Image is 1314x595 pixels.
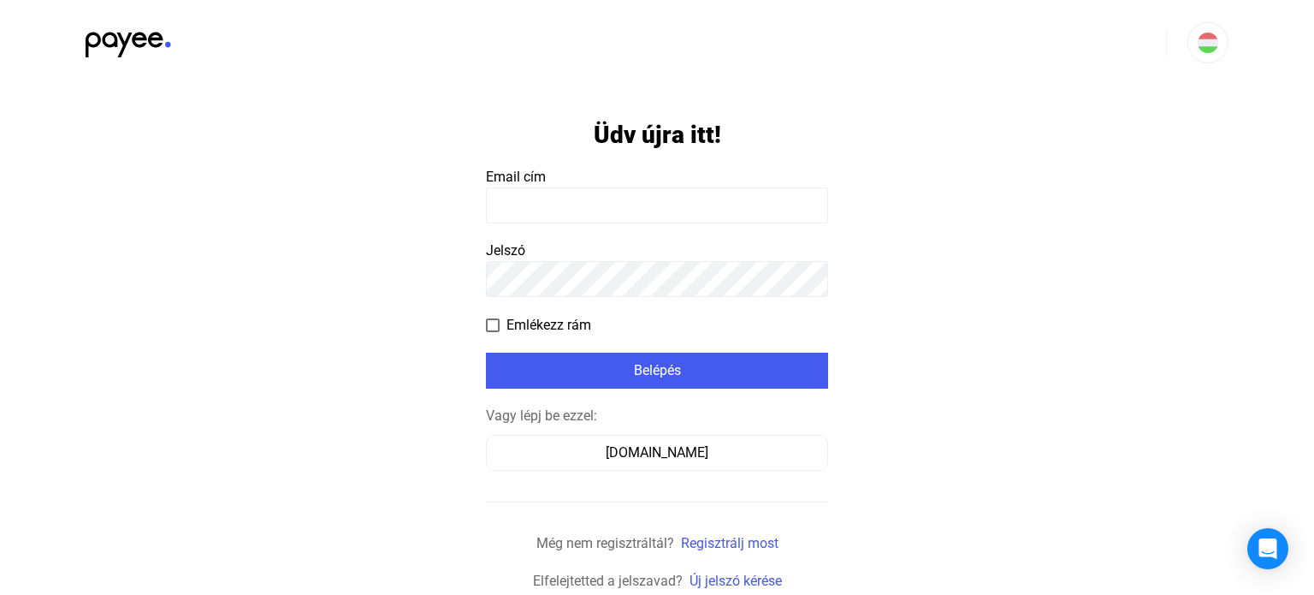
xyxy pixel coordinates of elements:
span: Emlékezz rám [506,315,591,336]
div: Open Intercom Messenger [1247,528,1288,569]
button: Belépés [486,353,828,389]
a: [DOMAIN_NAME] [486,444,828,461]
span: Email cím [486,169,546,185]
button: HU [1187,22,1228,63]
span: Jelszó [486,242,525,259]
h1: Üdv újra itt! [594,120,721,150]
a: Új jelszó kérése [690,573,782,589]
span: Még nem regisztráltál? [536,535,674,551]
span: Elfelejtetted a jelszavad? [533,573,683,589]
a: Regisztrálj most [681,535,778,551]
div: Belépés [491,360,823,381]
div: [DOMAIN_NAME] [492,443,822,463]
div: Vagy lépj be ezzel: [486,406,828,426]
img: HU [1198,33,1218,53]
button: [DOMAIN_NAME] [486,435,828,471]
img: black-payee-blue-dot.svg [86,22,171,57]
